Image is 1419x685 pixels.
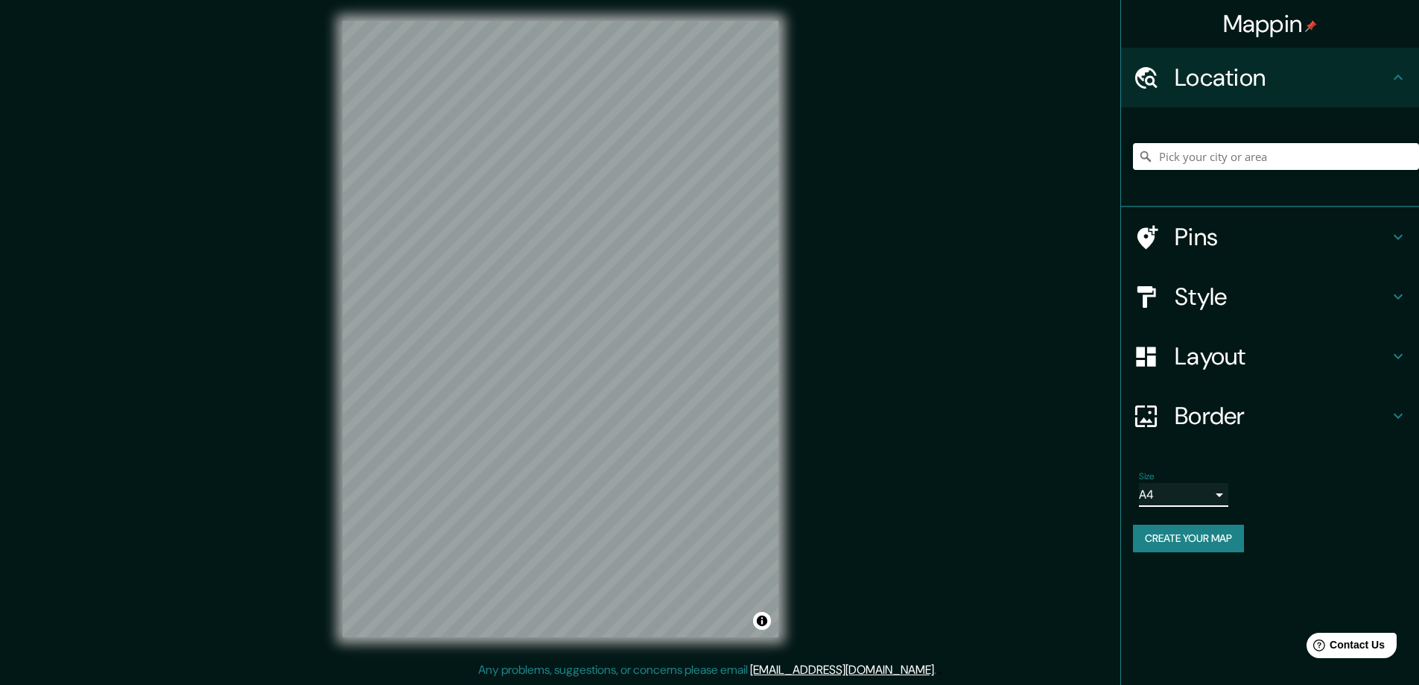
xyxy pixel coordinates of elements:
canvas: Map [343,21,778,637]
div: Location [1121,48,1419,107]
label: Size [1139,470,1155,483]
a: [EMAIL_ADDRESS][DOMAIN_NAME] [750,662,934,678]
div: . [939,661,942,679]
iframe: Help widget launcher [1286,627,1403,669]
h4: Layout [1175,341,1389,371]
h4: Pins [1175,222,1389,252]
div: Style [1121,267,1419,326]
input: Pick your city or area [1133,143,1419,170]
h4: Mappin [1223,9,1318,39]
h4: Border [1175,401,1389,431]
button: Toggle attribution [753,612,771,630]
div: A4 [1139,483,1228,507]
div: Pins [1121,207,1419,267]
img: pin-icon.png [1305,20,1317,32]
div: . [936,661,939,679]
h4: Location [1175,63,1389,92]
p: Any problems, suggestions, or concerns please email . [478,661,936,679]
div: Border [1121,386,1419,446]
div: Layout [1121,326,1419,386]
button: Create your map [1133,525,1244,552]
h4: Style [1175,282,1389,312]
